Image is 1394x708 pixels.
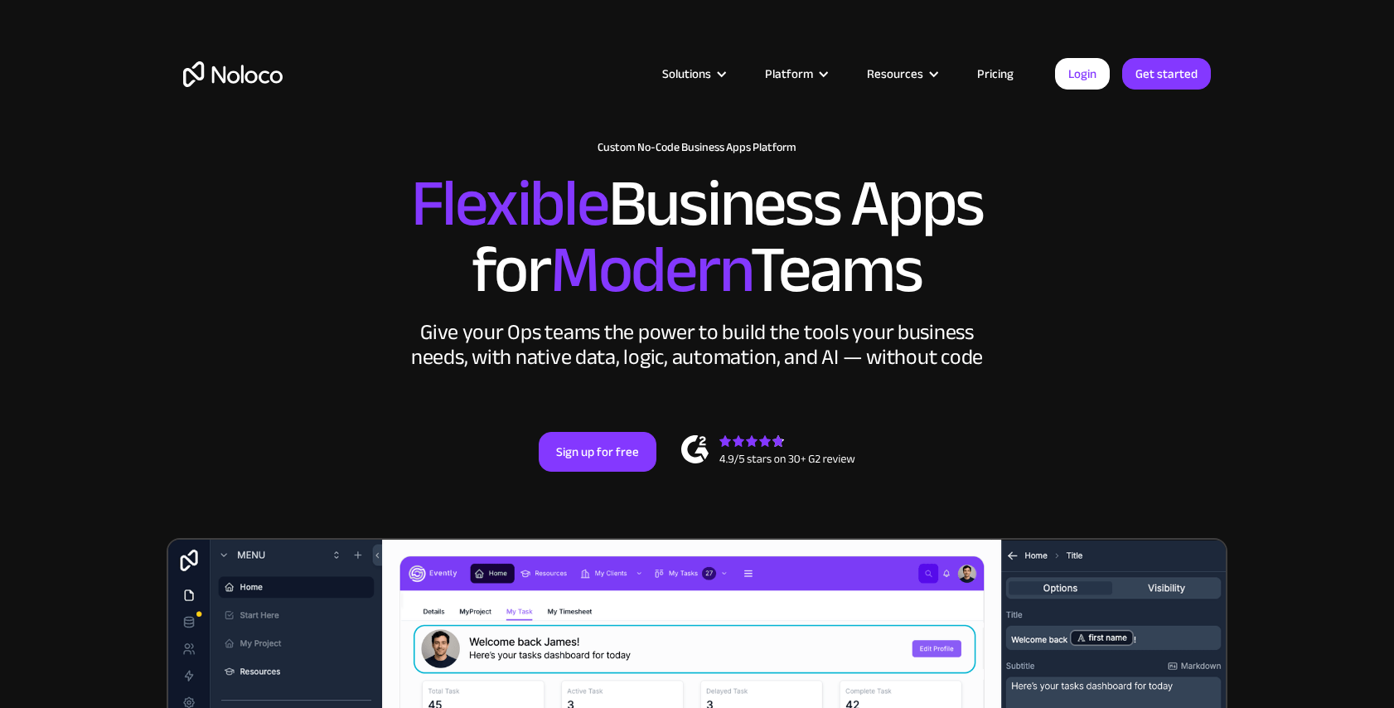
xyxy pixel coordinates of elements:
[744,63,846,85] div: Platform
[183,61,283,87] a: home
[662,63,711,85] div: Solutions
[867,63,923,85] div: Resources
[765,63,813,85] div: Platform
[407,320,987,370] div: Give your Ops teams the power to build the tools your business needs, with native data, logic, au...
[846,63,956,85] div: Resources
[956,63,1034,85] a: Pricing
[1055,58,1110,90] a: Login
[539,432,656,472] a: Sign up for free
[550,208,750,332] span: Modern
[411,142,608,265] span: Flexible
[1122,58,1211,90] a: Get started
[641,63,744,85] div: Solutions
[183,171,1211,303] h2: Business Apps for Teams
